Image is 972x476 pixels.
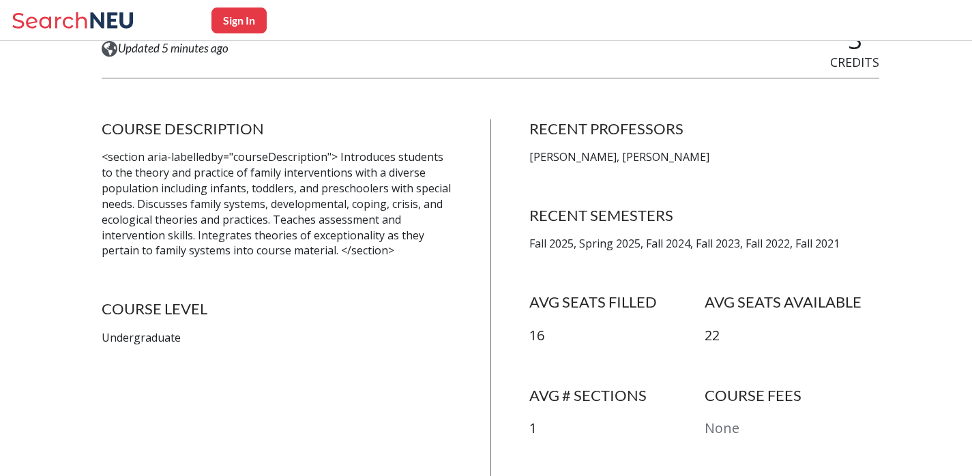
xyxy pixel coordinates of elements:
h4: COURSE DESCRIPTION [102,119,452,138]
p: 22 [705,326,880,346]
p: [PERSON_NAME], [PERSON_NAME] [529,149,879,165]
span: Updated 5 minutes ago [118,41,229,56]
span: CREDITS [830,54,879,70]
h4: RECENT PROFESSORS [529,119,879,138]
button: Sign In [211,8,267,33]
p: Fall 2025, Spring 2025, Fall 2024, Fall 2023, Fall 2022, Fall 2021 [529,236,879,252]
h4: AVG SEATS FILLED [529,293,705,312]
p: 1 [529,419,705,438]
h4: AVG SEATS AVAILABLE [705,293,880,312]
h4: COURSE LEVEL [102,299,452,318]
p: Undergraduate [102,330,452,346]
p: 16 [529,326,705,346]
h4: COURSE FEES [705,386,880,405]
h4: RECENT SEMESTERS [529,206,879,225]
h4: AVG # SECTIONS [529,386,705,405]
p: None [705,419,880,438]
p: <section aria-labelledby="courseDescription"> Introduces students to the theory and practice of f... [102,149,452,258]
